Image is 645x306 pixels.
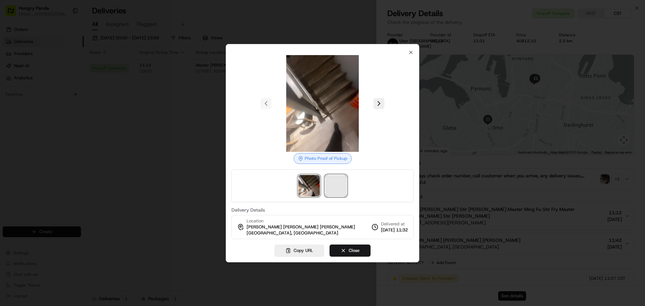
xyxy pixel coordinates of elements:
[247,218,263,224] span: Location
[247,224,355,230] span: [PERSON_NAME] [PERSON_NAME] [PERSON_NAME]
[381,221,408,227] span: Delivered at
[294,153,352,164] div: Photo Proof of Pickup
[274,245,324,257] button: Copy URL
[231,208,414,212] label: Delivery Details
[381,227,408,233] span: [DATE] 11:32
[247,230,338,236] span: [GEOGRAPHIC_DATA], [GEOGRAPHIC_DATA]
[274,55,371,152] img: photo_proof_of_pickup image
[330,245,371,257] button: Close
[298,175,320,196] img: photo_proof_of_pickup image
